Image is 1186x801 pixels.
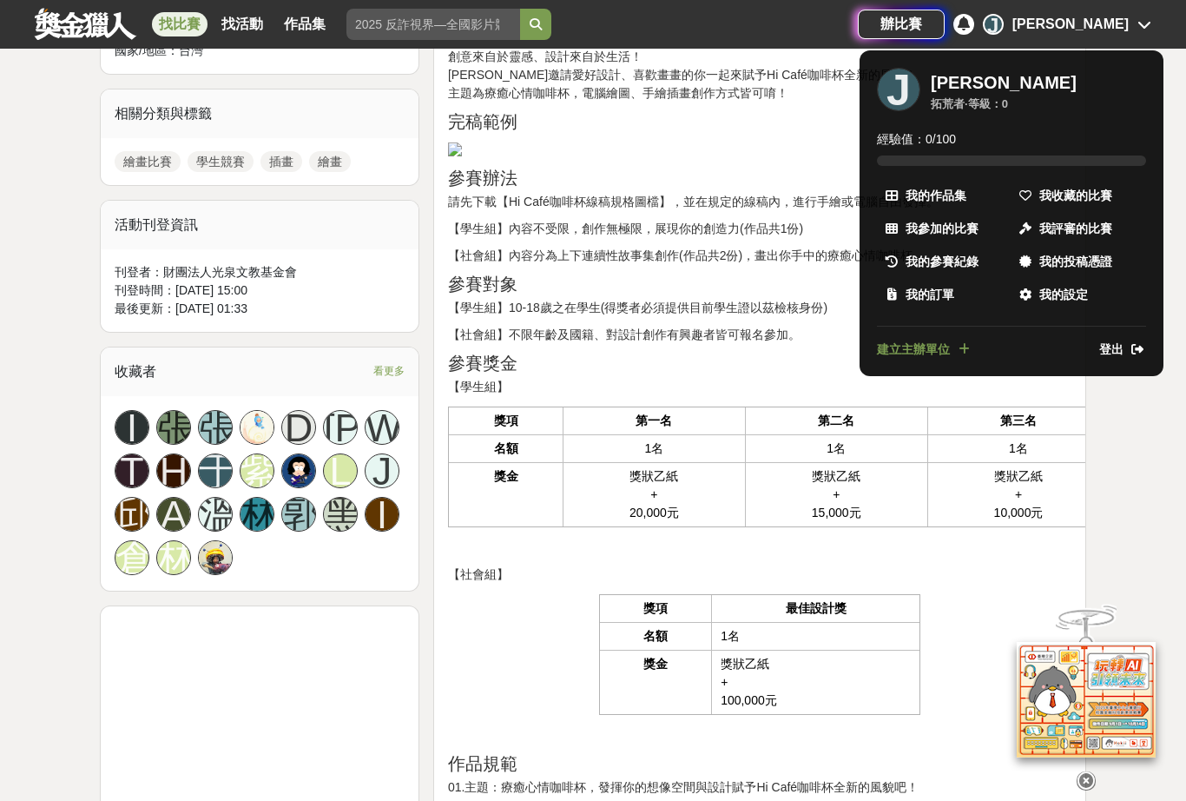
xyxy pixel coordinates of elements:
span: 建立主辦單位 [877,341,950,359]
a: 我的訂單 [878,279,1011,310]
span: 我收藏的比賽 [1039,187,1112,205]
span: 我的參賽紀錄 [906,253,978,271]
a: 登出 [1099,341,1146,359]
a: 辦比賽 [858,10,945,39]
a: 我的參賽紀錄 [878,246,1011,277]
a: 我的設定 [1011,279,1145,310]
a: 我的作品集 [878,180,1011,211]
span: 我的作品集 [906,187,966,205]
img: d2146d9a-e6f6-4337-9592-8cefde37ba6b.png [1017,642,1156,758]
div: 拓荒者 [931,96,965,113]
div: J [877,68,920,111]
a: 建立主辦單位 [877,341,972,359]
span: 我的設定 [1039,286,1088,304]
a: 我參加的比賽 [878,213,1011,244]
div: [PERSON_NAME] [931,72,1077,93]
div: 等級： 0 [968,96,1008,113]
span: 經驗值： 0 / 100 [877,130,956,149]
a: 我評審的比賽 [1011,213,1145,244]
span: 我參加的比賽 [906,220,978,238]
span: 我評審的比賽 [1039,220,1112,238]
a: 我收藏的比賽 [1011,180,1145,211]
span: · [965,96,968,113]
span: 我的投稿憑證 [1039,253,1112,271]
span: 我的訂單 [906,286,954,304]
span: 登出 [1099,341,1123,359]
a: 我的投稿憑證 [1011,246,1145,277]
